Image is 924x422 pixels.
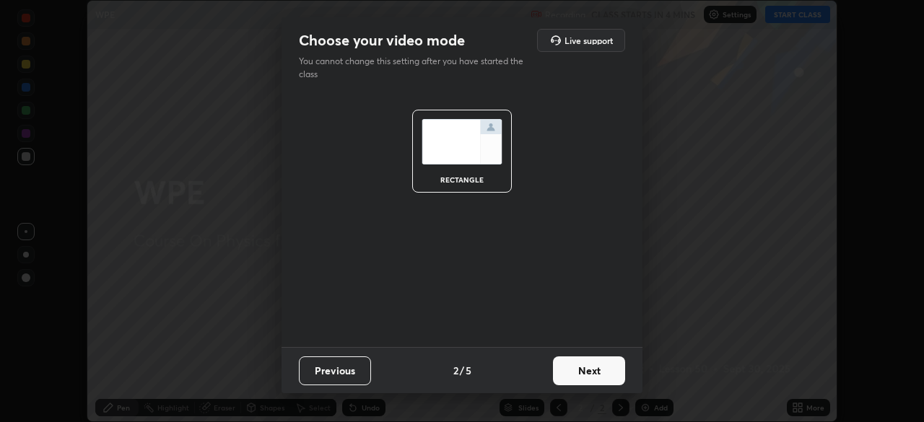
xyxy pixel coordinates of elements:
[460,363,464,378] h4: /
[299,356,371,385] button: Previous
[433,176,491,183] div: rectangle
[565,36,613,45] h5: Live support
[422,119,502,164] img: normalScreenIcon.ae25ed63.svg
[299,31,465,50] h2: Choose your video mode
[466,363,471,378] h4: 5
[453,363,458,378] h4: 2
[553,356,625,385] button: Next
[299,55,533,81] p: You cannot change this setting after you have started the class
